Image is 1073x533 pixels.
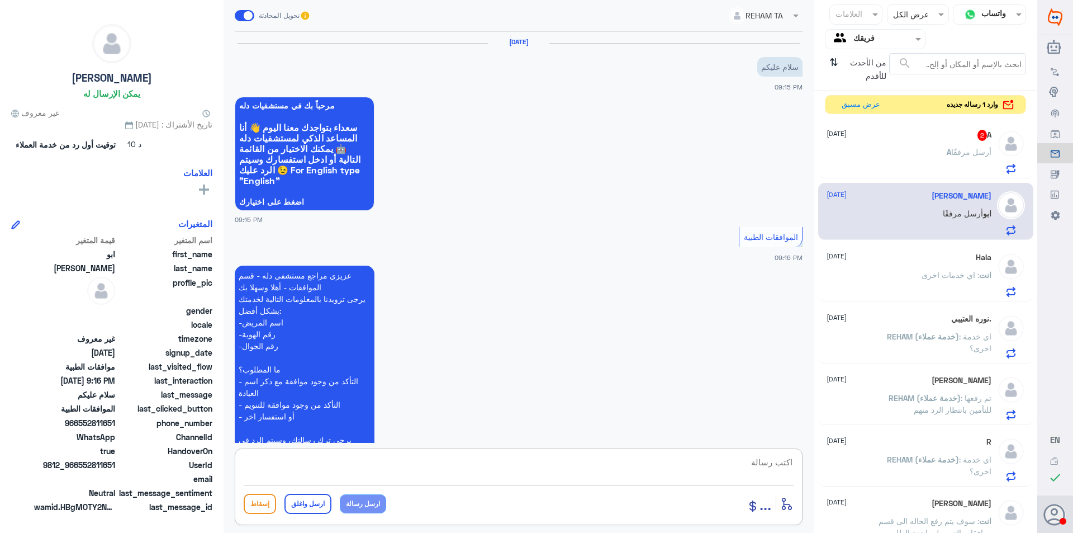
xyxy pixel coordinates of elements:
span: last_clicked_button [117,403,212,414]
h5: ابو نايف [932,191,991,201]
span: : اي خدمة اخرى؟ [959,455,991,476]
span: 966552811651 [34,417,115,429]
img: whatsapp.png [962,6,979,23]
span: نايف [34,262,115,274]
span: gender [117,305,212,317]
button: search [898,54,911,73]
h5: Hala [976,253,991,262]
span: غير معروف [11,107,59,119]
span: REHAM (خدمة عملاء) [887,455,959,464]
span: UserId [117,459,212,471]
img: defaultAdmin.png [87,277,115,305]
button: EN [1050,434,1060,446]
span: null [34,473,115,485]
p: 13/8/2025, 9:16 PM [235,266,374,485]
span: اضغط على اختيارك [239,197,370,206]
img: defaultAdmin.png [997,437,1025,465]
span: last_message_sentiment [117,487,212,499]
span: [DATE] [827,436,847,446]
span: email [117,473,212,485]
span: انت [979,270,991,280]
span: [DATE] [827,190,847,200]
span: last_message_id [117,501,212,513]
span: null [34,305,115,317]
span: 2025-08-13T18:15:35.784Z [34,347,115,359]
span: الموافقات الطبية [34,403,115,414]
span: الموافقات الطبية [744,232,798,242]
h5: Ibrahim A Abdalla [932,376,991,385]
span: A [947,147,951,157]
h6: [DATE] [488,38,549,46]
button: ارسل واغلق [284,494,331,514]
h5: A [977,130,991,141]
i: ⇅ [829,53,838,82]
span: REHAM (خدمة عملاء) [889,393,961,403]
img: defaultAdmin.png [997,499,1025,527]
span: true [34,445,115,457]
button: ... [759,491,771,516]
span: غير معروف [34,333,115,345]
p: 13/8/2025, 9:15 PM [757,57,803,77]
span: 0 [34,487,115,499]
img: Widebot Logo [1048,8,1062,26]
span: 09:16 PM [775,254,803,261]
span: phone_number [117,417,212,429]
span: timezone [117,333,212,345]
span: ChannelId [117,431,212,443]
img: defaultAdmin.png [997,253,1025,281]
span: last_message [117,389,212,400]
h5: .نوره العتيبي [951,314,991,324]
span: توقيت أول رد من خدمة العملاء [16,139,116,150]
span: REHAM (خدمة عملاء) [887,332,959,341]
span: [DATE] [827,313,847,323]
h5: R [986,437,991,447]
img: defaultAdmin.png [997,376,1025,404]
h6: المتغيرات [178,219,212,229]
span: : اي خدمة اخرى؟ [959,332,991,353]
span: [DATE] [827,251,847,261]
span: أرسل مرفقًا [951,147,991,157]
span: مرحباً بك في مستشفيات دله [239,101,370,110]
h6: العلامات [183,168,212,178]
span: 9812_966552811651 [34,459,115,471]
span: أرسل مرفقًا [943,209,983,218]
span: سلام عليكم [34,389,115,400]
span: تاريخ الأشتراك : [DATE] [11,119,212,130]
img: defaultAdmin.png [997,314,1025,342]
span: تحويل المحادثة [259,11,300,21]
span: last_interaction [117,375,212,386]
span: انت [979,516,991,526]
button: إسقاط [244,494,276,514]
span: [DATE] [827,374,847,384]
input: ابحث بالإسم أو المكان أو إلخ.. [890,54,1025,74]
span: first_name [117,248,212,260]
span: [DATE] [827,129,847,139]
button: الصورة الشخصية [1044,504,1066,525]
img: defaultAdmin.png [997,191,1025,219]
h5: [PERSON_NAME] [72,72,152,84]
span: ... [759,493,771,513]
span: : اي خدمات اخرى [922,270,979,280]
img: defaultAdmin.png [93,25,131,63]
button: ارسل رسالة [340,494,386,513]
i: check [1048,471,1062,484]
span: 2 [34,431,115,443]
span: 2 [977,130,987,141]
span: قيمة المتغير [34,234,115,246]
span: null [34,319,115,331]
img: yourTeam.svg [834,31,851,48]
span: 09:15 PM [235,215,263,224]
img: defaultAdmin.png [997,130,1025,158]
span: EN [1050,435,1060,445]
span: سعداء بتواجدك معنا اليوم 👋 أنا المساعد الذكي لمستشفيات دله 🤖 يمكنك الاختيار من القائمة التالية أو... [239,122,370,186]
span: search [898,56,911,70]
button: عرض مسبق [837,96,885,114]
span: اسم المتغير [117,234,212,246]
span: signup_date [117,347,212,359]
span: [DATE] [827,497,847,507]
span: 2025-08-13T18:16:38.611Z [34,375,115,386]
span: ابو [983,209,991,218]
span: 10 د [120,135,150,155]
span: موافقات الطبية [34,361,115,372]
span: profile_pic [117,277,212,303]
